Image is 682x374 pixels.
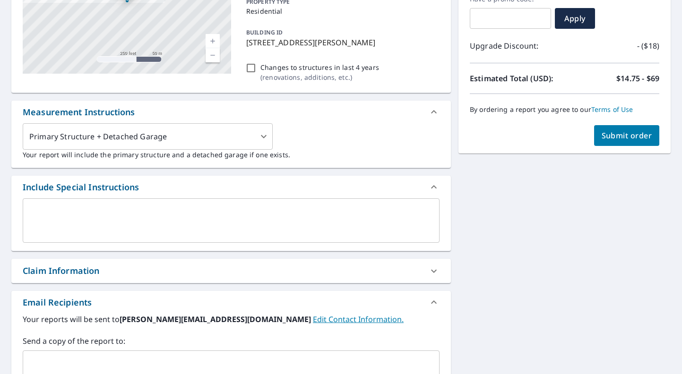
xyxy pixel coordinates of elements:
[470,73,565,84] p: Estimated Total (USD):
[23,181,139,194] div: Include Special Instructions
[470,105,659,114] p: By ordering a report you agree to our
[602,130,652,141] span: Submit order
[11,101,451,123] div: Measurement Instructions
[246,28,283,36] p: BUILDING ID
[206,34,220,48] a: Current Level 17, Zoom In
[260,62,379,72] p: Changes to structures in last 4 years
[246,37,436,48] p: [STREET_ADDRESS][PERSON_NAME]
[591,105,633,114] a: Terms of Use
[23,296,92,309] div: Email Recipients
[23,314,440,325] label: Your reports will be sent to
[313,314,404,324] a: EditContactInfo
[616,73,659,84] p: $14.75 - $69
[120,314,313,324] b: [PERSON_NAME][EMAIL_ADDRESS][DOMAIN_NAME]
[11,176,451,198] div: Include Special Instructions
[594,125,660,146] button: Submit order
[23,335,440,347] label: Send a copy of the report to:
[562,13,587,24] span: Apply
[637,40,659,51] p: - ($18)
[555,8,595,29] button: Apply
[23,150,440,160] p: Your report will include the primary structure and a detached garage if one exists.
[23,106,135,119] div: Measurement Instructions
[11,259,451,283] div: Claim Information
[23,123,273,150] div: Primary Structure + Detached Garage
[23,264,100,277] div: Claim Information
[260,72,379,82] p: ( renovations, additions, etc. )
[206,48,220,62] a: Current Level 17, Zoom Out
[11,291,451,314] div: Email Recipients
[246,6,436,16] p: Residential
[470,40,565,51] p: Upgrade Discount:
